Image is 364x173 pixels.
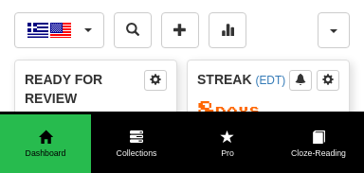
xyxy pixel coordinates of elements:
[273,147,364,160] span: Cloze-Reading
[255,74,285,87] a: (EDT)
[182,147,273,160] span: Pro
[91,147,182,160] span: Collections
[25,70,144,108] div: Ready for Review
[197,95,215,121] span: 8
[197,70,289,89] div: Streak
[161,12,199,48] button: Add sentence to collection
[209,12,246,48] button: More stats
[114,12,152,48] button: Search sentences
[197,96,339,121] div: Day s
